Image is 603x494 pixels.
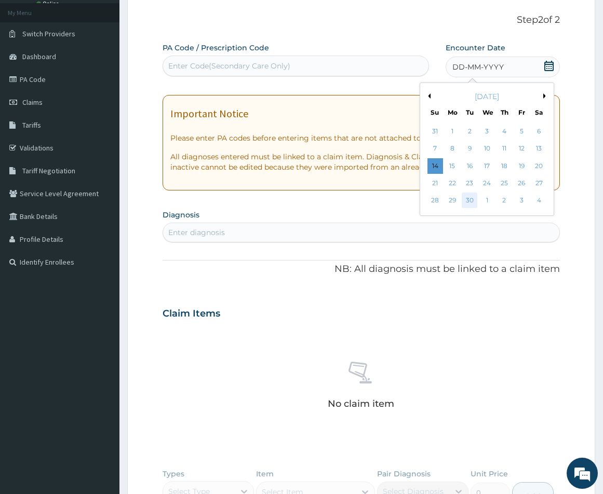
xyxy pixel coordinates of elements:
[170,133,552,143] p: Please enter PA codes before entering items that are not attached to a PA code
[424,91,550,102] div: [DATE]
[445,175,460,191] div: Choose Monday, September 22nd, 2025
[514,158,529,174] div: Choose Friday, September 19th, 2025
[543,93,548,99] button: Next Month
[427,175,443,191] div: Choose Sunday, September 21st, 2025
[168,61,290,71] div: Enter Code(Secondary Care Only)
[427,158,443,174] div: Choose Sunday, September 14th, 2025
[483,108,491,117] div: We
[479,124,495,139] div: Choose Wednesday, September 3rd, 2025
[427,141,443,157] div: Choose Sunday, September 7th, 2025
[427,193,443,209] div: Choose Sunday, September 28th, 2025
[163,15,559,26] p: Step 2 of 2
[22,52,56,61] span: Dashboard
[462,124,477,139] div: Choose Tuesday, September 2nd, 2025
[22,120,41,130] span: Tariffs
[497,193,512,209] div: Choose Thursday, October 2nd, 2025
[531,175,546,191] div: Choose Saturday, September 27th, 2025
[426,123,547,210] div: month 2025-09
[170,5,195,30] div: Minimize live chat window
[54,58,175,72] div: Chat with us now
[462,193,477,209] div: Choose Tuesday, September 30th, 2025
[462,158,477,174] div: Choose Tuesday, September 16th, 2025
[5,283,198,320] textarea: Type your message and hit 'Enter'
[328,399,394,409] p: No claim item
[479,193,495,209] div: Choose Wednesday, October 1st, 2025
[462,141,477,157] div: Choose Tuesday, September 9th, 2025
[445,124,460,139] div: Choose Monday, September 1st, 2025
[479,175,495,191] div: Choose Wednesday, September 24th, 2025
[445,158,460,174] div: Choose Monday, September 15th, 2025
[445,141,460,157] div: Choose Monday, September 8th, 2025
[531,124,546,139] div: Choose Saturday, September 6th, 2025
[462,175,477,191] div: Choose Tuesday, September 23rd, 2025
[170,108,248,119] h1: Important Notice
[514,124,529,139] div: Choose Friday, September 5th, 2025
[22,98,43,107] span: Claims
[479,141,495,157] div: Choose Wednesday, September 10th, 2025
[531,193,546,209] div: Choose Saturday, October 4th, 2025
[446,43,505,53] label: Encounter Date
[22,29,75,38] span: Switch Providers
[531,158,546,174] div: Choose Saturday, September 20th, 2025
[465,108,474,117] div: Tu
[497,141,512,157] div: Choose Thursday, September 11th, 2025
[163,210,199,220] label: Diagnosis
[170,152,552,172] p: All diagnoses entered must be linked to a claim item. Diagnosis & Claim Items that are visible bu...
[431,108,439,117] div: Su
[452,62,504,72] span: DD-MM-YYYY
[514,193,529,209] div: Choose Friday, October 3rd, 2025
[534,108,543,117] div: Sa
[163,43,269,53] label: PA Code / Prescription Code
[497,175,512,191] div: Choose Thursday, September 25th, 2025
[517,108,526,117] div: Fr
[427,124,443,139] div: Choose Sunday, August 31st, 2025
[163,308,220,320] h3: Claim Items
[514,141,529,157] div: Choose Friday, September 12th, 2025
[479,158,495,174] div: Choose Wednesday, September 17th, 2025
[514,175,529,191] div: Choose Friday, September 26th, 2025
[500,108,508,117] div: Th
[19,52,42,78] img: d_794563401_company_1708531726252_794563401
[497,158,512,174] div: Choose Thursday, September 18th, 2025
[163,263,559,276] p: NB: All diagnosis must be linked to a claim item
[448,108,457,117] div: Mo
[60,131,143,236] span: We're online!
[531,141,546,157] div: Choose Saturday, September 13th, 2025
[168,227,225,238] div: Enter diagnosis
[22,166,75,175] span: Tariff Negotiation
[445,193,460,209] div: Choose Monday, September 29th, 2025
[497,124,512,139] div: Choose Thursday, September 4th, 2025
[425,93,431,99] button: Previous Month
